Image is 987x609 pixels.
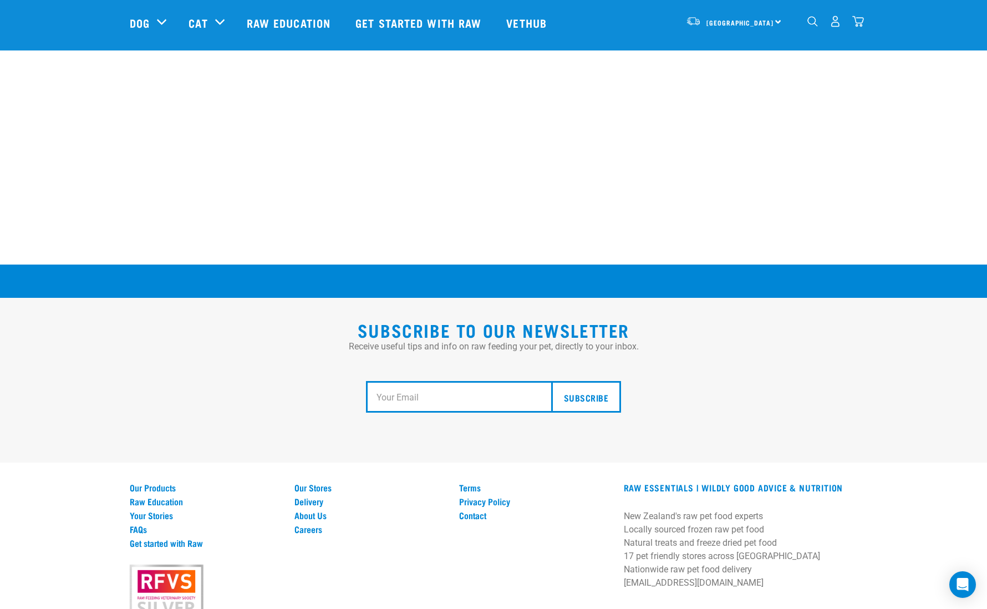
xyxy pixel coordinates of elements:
[130,510,281,520] a: Your Stories
[294,496,446,506] a: Delivery
[807,16,818,27] img: home-icon-1@2x.png
[459,510,610,520] a: Contact
[366,381,559,413] input: Your Email
[294,483,446,493] a: Our Stores
[236,1,344,45] a: Raw Education
[130,496,281,506] a: Raw Education
[624,483,857,493] h3: RAW ESSENTIALS | Wildly Good Advice & Nutrition
[130,340,857,353] p: Receive useful tips and info on raw feeding your pet, directly to your inbox.
[686,16,701,26] img: van-moving.png
[130,524,281,534] a: FAQs
[459,496,610,506] a: Privacy Policy
[294,510,446,520] a: About Us
[189,14,207,31] a: Cat
[852,16,864,27] img: home-icon@2x.png
[706,21,774,24] span: [GEOGRAPHIC_DATA]
[495,1,561,45] a: Vethub
[130,483,281,493] a: Our Products
[830,16,841,27] img: user.png
[344,1,495,45] a: Get started with Raw
[949,571,976,598] div: Open Intercom Messenger
[130,14,150,31] a: Dog
[624,510,857,590] p: New Zealand's raw pet food experts Locally sourced frozen raw pet food Natural treats and freeze ...
[551,381,621,413] input: Subscribe
[130,320,857,340] h2: Subscribe to our Newsletter
[459,483,610,493] a: Terms
[130,538,281,548] a: Get started with Raw
[294,524,446,534] a: Careers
